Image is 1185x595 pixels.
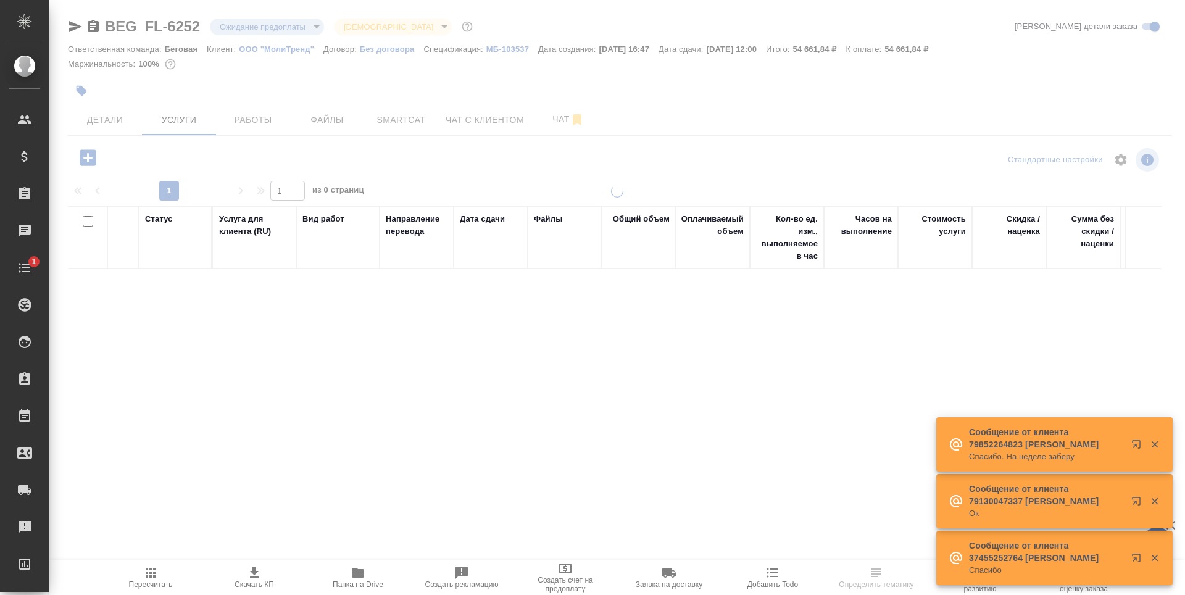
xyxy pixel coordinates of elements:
[969,539,1123,564] p: Сообщение от клиента 37455252764 [PERSON_NAME]
[1142,496,1167,507] button: Закрыть
[302,213,344,225] div: Вид работ
[756,213,818,262] div: Кол-во ед. изм., выполняемое в час
[681,213,744,238] div: Оплачиваемый объем
[969,451,1123,463] p: Спасибо. На неделе заберу
[830,213,892,238] div: Часов на выполнение
[1142,552,1167,564] button: Закрыть
[1124,489,1154,518] button: Открыть в новой вкладке
[3,252,46,283] a: 1
[145,213,173,225] div: Статус
[219,213,290,238] div: Услуга для клиента (RU)
[1142,439,1167,450] button: Закрыть
[24,256,43,268] span: 1
[1124,546,1154,575] button: Открыть в новой вкладке
[969,564,1123,576] p: Спасибо
[904,213,966,238] div: Стоимость услуги
[1052,213,1114,250] div: Сумма без скидки / наценки
[969,483,1123,507] p: Сообщение от клиента 79130047337 [PERSON_NAME]
[613,213,670,225] div: Общий объем
[1124,432,1154,462] button: Открыть в новой вкладке
[969,426,1123,451] p: Сообщение от клиента 79852264823 [PERSON_NAME]
[969,507,1123,520] p: Ок
[460,213,505,225] div: Дата сдачи
[386,213,447,238] div: Направление перевода
[978,213,1040,238] div: Скидка / наценка
[534,213,562,225] div: Файлы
